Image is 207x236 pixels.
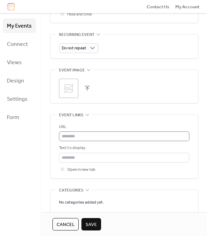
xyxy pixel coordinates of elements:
[59,67,85,73] span: Event image
[52,218,79,230] button: Cancel
[67,11,92,18] span: Hide end time
[59,111,83,118] span: Event links
[7,57,22,68] span: Views
[3,37,36,51] a: Connect
[62,44,86,52] span: Do not repeat
[7,39,28,50] span: Connect
[59,145,188,151] div: Text to display
[7,21,32,31] span: My Events
[67,166,96,173] span: Open in new tab
[59,187,83,194] span: Categories
[3,110,36,125] a: Form
[59,124,188,130] div: URL
[57,221,75,228] span: Cancel
[86,221,97,228] span: Save
[7,76,24,86] span: Design
[7,94,28,105] span: Settings
[3,18,36,33] a: My Events
[8,3,14,10] img: logo
[59,199,104,206] span: No categories added yet.
[7,112,19,123] span: Form
[175,3,199,10] a: My Account
[59,31,95,38] span: Recurring event
[147,3,169,10] a: Contact Us
[3,91,36,106] a: Settings
[3,73,36,88] a: Design
[3,55,36,70] a: Views
[59,79,78,98] div: ;
[81,218,101,230] button: Save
